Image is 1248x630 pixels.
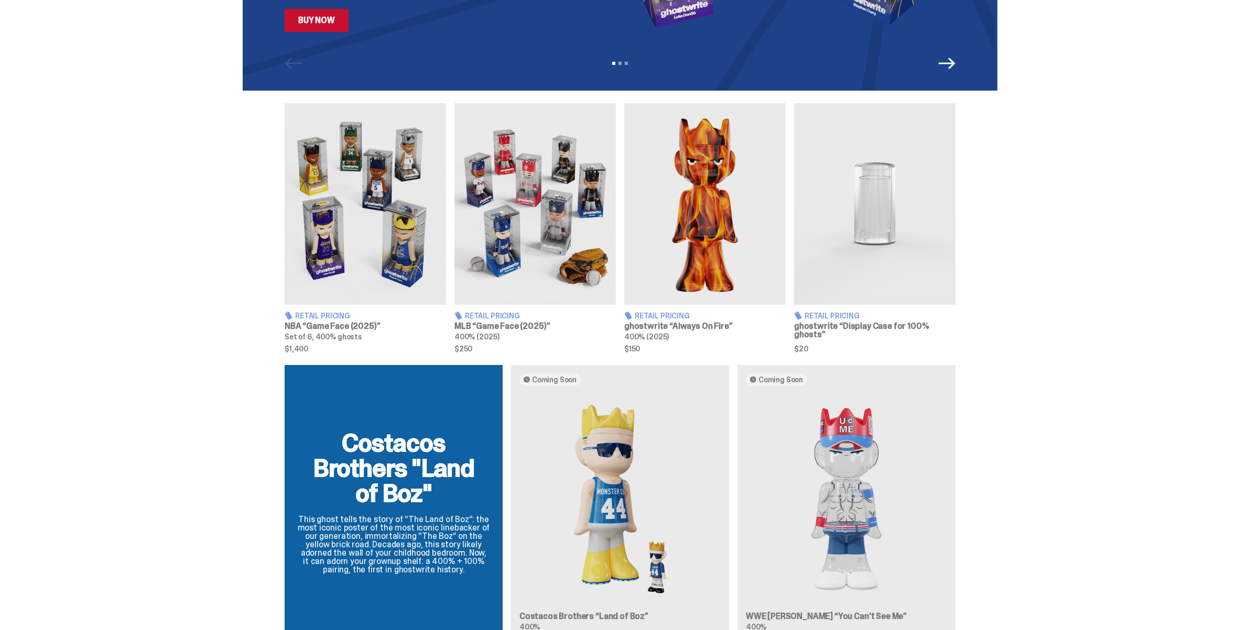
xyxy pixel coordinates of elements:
h3: ghostwrite “Always On Fire” [624,322,786,330]
p: This ghost tells the story of “The Land of Boz”: the most iconic poster of the most iconic lineba... [297,515,490,574]
span: $20 [794,345,956,352]
span: $250 [454,345,616,352]
img: Game Face (2025) [285,103,446,305]
img: Always On Fire [624,103,786,305]
h3: MLB “Game Face (2025)” [454,322,616,330]
img: Game Face (2025) [454,103,616,305]
span: $150 [624,345,786,352]
img: Land of Boz [519,394,721,604]
button: View slide 3 [625,62,628,65]
h2: Costacos Brothers "Land of Boz" [297,430,490,506]
span: 400% (2025) [624,332,669,341]
h3: Costacos Brothers “Land of Boz” [519,612,721,621]
a: Always On Fire Retail Pricing [624,103,786,352]
img: Display Case for 100% ghosts [794,103,956,305]
a: Game Face (2025) Retail Pricing [285,103,446,352]
h3: WWE [PERSON_NAME] “You Can't See Me” [746,612,947,621]
span: $1,400 [285,345,446,352]
span: Retail Pricing [635,312,690,319]
button: View slide 1 [612,62,615,65]
a: Buy Now [285,9,349,32]
span: Coming Soon [532,375,577,384]
a: Game Face (2025) Retail Pricing [454,103,616,352]
span: Retail Pricing [295,312,350,319]
span: Retail Pricing [465,312,520,319]
h3: ghostwrite “Display Case for 100% ghosts” [794,322,956,339]
button: Next [939,55,956,72]
span: Set of 6, 400% ghosts [285,332,362,341]
img: You Can't See Me [746,394,947,604]
h3: NBA “Game Face (2025)” [285,322,446,330]
a: Display Case for 100% ghosts Retail Pricing [794,103,956,352]
span: Coming Soon [758,375,803,384]
span: 400% (2025) [454,332,499,341]
button: View slide 2 [618,62,622,65]
span: Retail Pricing [805,312,860,319]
